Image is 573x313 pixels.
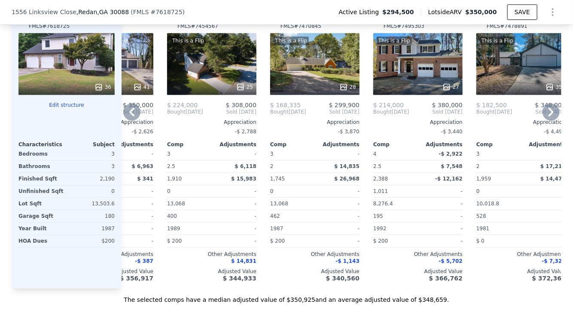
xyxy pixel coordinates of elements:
span: $ 6,118 [235,163,256,169]
span: 13,068 [270,201,288,207]
span: FMLS [133,9,149,15]
div: 1987 [68,223,115,235]
span: Sold [DATE] [512,108,566,115]
span: $ 0 [476,238,485,244]
span: Sold [DATE] [306,108,360,115]
div: - [523,223,566,235]
div: This is a Flip [171,36,206,45]
span: $ 14,831 [231,258,256,264]
span: -$ 2,922 [439,151,463,157]
div: Other Adjustments [476,251,566,258]
span: Bought [270,108,289,115]
div: 180 [68,210,115,222]
div: 27 [442,83,459,91]
span: -$ 3,870 [338,129,360,135]
span: $ 17,214 [540,163,566,169]
div: - [110,235,153,247]
span: , GA 30088 [97,9,129,15]
div: 1992 [373,223,416,235]
div: Lot Sqft [18,198,65,210]
div: - [420,223,463,235]
span: , Redan [76,8,129,16]
span: Bought [373,108,392,115]
div: Other Adjustments [270,251,360,258]
div: This is a Flip [274,36,309,45]
span: $ 200 [373,238,388,244]
span: Bought [167,108,186,115]
div: $200 [68,235,115,247]
div: Comp [270,141,315,148]
div: - [420,198,463,210]
div: Adjusted Value [167,268,256,275]
div: Adjustments [418,141,463,148]
div: - [213,185,256,197]
span: 3 [270,151,274,157]
div: - [317,198,360,210]
span: Active Listing [338,8,382,16]
div: FMLS # 7618725 [29,23,70,30]
div: The selected comps have a median adjusted value of $350,925 and an average adjusted value of $348... [12,289,561,304]
div: - [523,210,566,222]
div: 1989 [167,223,210,235]
span: $ 350,000 [123,102,153,108]
div: 36 [94,83,111,91]
div: - [213,148,256,160]
span: 400 [167,213,177,219]
span: 13,068 [167,201,185,207]
button: Show Options [544,3,561,21]
div: Comp [373,141,418,148]
span: $ 15,983 [231,176,256,182]
div: Other Adjustments [167,251,256,258]
div: Unfinished Sqft [18,185,65,197]
div: Other Adjustments [373,251,463,258]
span: $ 341 [137,176,153,182]
span: $ 308,000 [226,102,256,108]
span: $ 356,917 [120,275,153,282]
div: - [317,210,360,222]
div: 25 [236,83,253,91]
div: This is a Flip [480,36,515,45]
div: - [110,148,153,160]
span: 1,910 [167,176,182,182]
span: -$ 4,491 [544,129,566,135]
span: Bought [476,108,495,115]
div: - [213,223,256,235]
div: 2 [476,160,519,172]
span: -$ 5,702 [439,258,463,264]
span: 0 [476,188,480,194]
div: 2.5 [167,160,210,172]
div: Adjustments [315,141,360,148]
button: SAVE [507,4,537,20]
div: [DATE] [270,108,306,115]
span: 1,011 [373,188,388,194]
div: Adjusted Value [476,268,566,275]
div: - [523,198,566,210]
span: $ 14,470 [540,176,566,182]
span: $ 200 [167,238,182,244]
span: $ 6,963 [132,163,153,169]
span: -$ 2,788 [235,129,256,135]
div: [DATE] [476,108,512,115]
div: Adjustments [109,141,153,148]
div: - [317,185,360,197]
div: 3 [68,160,115,172]
div: - [317,223,360,235]
div: Adjusted Value [270,268,360,275]
span: $ 340,560 [326,275,360,282]
div: ( ) [131,8,185,16]
span: 2,388 [373,176,388,182]
div: 28 [339,83,356,91]
span: -$ 2,626 [132,129,153,135]
span: 0 [270,188,274,194]
div: Finished Sqft [18,173,65,185]
span: # 7618725 [151,9,183,15]
div: - [110,198,153,210]
span: 10,018.8 [476,201,499,207]
span: 462 [270,213,280,219]
div: Subject [67,141,115,148]
span: $ 224,000 [167,102,198,108]
span: Sold [DATE] [409,108,463,115]
span: 1,959 [476,176,491,182]
span: $ 372,361 [532,275,566,282]
div: FMLS # 7478891 [487,23,527,30]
